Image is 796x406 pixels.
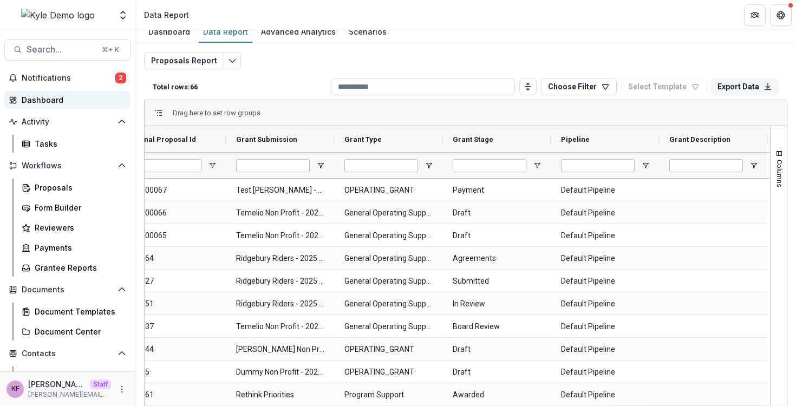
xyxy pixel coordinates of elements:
[128,202,217,224] span: SUB-00066
[28,378,86,390] p: [PERSON_NAME]
[316,161,325,170] button: Open Filter Menu
[4,157,131,174] button: Open Workflows
[4,345,131,362] button: Open Contacts
[17,219,131,237] a: Reviewers
[344,316,433,338] span: General Operating Support
[236,247,325,270] span: Ridgebury Riders - 2025 - Temelio General [PERSON_NAME]
[21,9,95,22] img: Kyle Demo logo
[453,384,541,406] span: Awarded
[128,316,217,338] span: SUB-37
[561,316,650,338] span: Default Pipeline
[35,242,122,253] div: Payments
[344,247,433,270] span: General Operating Support
[344,338,433,361] span: OPERATING_GRANT
[236,179,325,201] span: Test [PERSON_NAME] - 2025 - [PERSON_NAME] Report Form
[236,338,325,361] span: [PERSON_NAME] Non Profit - 2024 - Temelio General [PERSON_NAME]
[561,135,590,143] span: Pipeline
[115,4,131,26] button: Open entity switcher
[561,384,650,406] span: Default Pipeline
[22,74,115,83] span: Notifications
[100,44,121,56] div: ⌘ + K
[344,202,433,224] span: General Operating Support
[199,22,252,43] a: Data Report
[28,390,111,400] p: [PERSON_NAME][EMAIL_ADDRESS][DOMAIN_NAME]
[453,247,541,270] span: Agreements
[22,94,122,106] div: Dashboard
[236,135,297,143] span: Grant Submission
[208,161,217,170] button: Open Filter Menu
[561,202,650,224] span: Default Pipeline
[344,384,433,406] span: Program Support
[17,259,131,277] a: Grantee Reports
[144,52,224,69] button: Proposals Report
[744,4,766,26] button: Partners
[344,135,382,143] span: Grant Type
[453,361,541,383] span: Draft
[453,293,541,315] span: In Review
[453,270,541,292] span: Submitted
[22,161,113,171] span: Workflows
[257,24,340,40] div: Advanced Analytics
[236,202,325,224] span: Temelio Non Profit - 2025 - Temelio General [PERSON_NAME]
[749,161,758,170] button: Open Filter Menu
[236,159,310,172] input: Grant Submission Filter Input
[128,270,217,292] span: SUB-27
[669,159,743,172] input: Grant Description Filter Input
[128,293,217,315] span: SUB-51
[4,91,131,109] a: Dashboard
[519,78,537,95] button: Toggle auto height
[224,52,241,69] button: Edit selected report
[35,222,122,233] div: Reviewers
[257,22,340,43] a: Advanced Analytics
[17,135,131,153] a: Tasks
[453,179,541,201] span: Payment
[621,78,707,95] button: Select Template
[711,78,779,95] button: Export Data
[533,161,541,170] button: Open Filter Menu
[11,385,19,392] div: Kyle Ford
[173,109,260,117] div: Row Groups
[140,7,193,23] nav: breadcrumb
[775,160,784,187] span: Columns
[669,135,730,143] span: Grant Description
[344,179,433,201] span: OPERATING_GRANT
[344,159,418,172] input: Grant Type Filter Input
[128,179,217,201] span: SUB-00067
[17,303,131,320] a: Document Templates
[115,383,128,396] button: More
[236,361,325,383] span: Dummy Non Profit - 2024 - Temelio General [PERSON_NAME]
[425,161,433,170] button: Open Filter Menu
[128,135,196,143] span: Internal Proposal Id
[17,323,131,340] a: Document Center
[4,113,131,130] button: Open Activity
[236,384,325,406] span: Rethink Priorities
[17,199,131,217] a: Form Builder
[770,4,792,26] button: Get Help
[344,293,433,315] span: General Operating Support
[236,293,325,315] span: Ridgebury Riders - 2025 - Temelio General [PERSON_NAME]
[35,182,122,193] div: Proposals
[35,138,122,149] div: Tasks
[541,78,617,95] button: Choose Filter
[35,202,122,213] div: Form Builder
[128,247,217,270] span: SUB-64
[344,24,391,40] div: Scenarios
[144,24,194,40] div: Dashboard
[173,109,260,117] span: Drag here to set row groups
[17,179,131,197] a: Proposals
[144,9,189,21] div: Data Report
[17,366,131,384] a: Grantees
[22,349,113,358] span: Contacts
[128,361,217,383] span: SUB-5
[344,270,433,292] span: General Operating Support
[35,370,122,381] div: Grantees
[17,239,131,257] a: Payments
[128,338,217,361] span: SUB-44
[561,293,650,315] span: Default Pipeline
[144,22,194,43] a: Dashboard
[115,73,126,83] span: 2
[453,225,541,247] span: Draft
[4,281,131,298] button: Open Documents
[344,22,391,43] a: Scenarios
[453,159,526,172] input: Grant Stage Filter Input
